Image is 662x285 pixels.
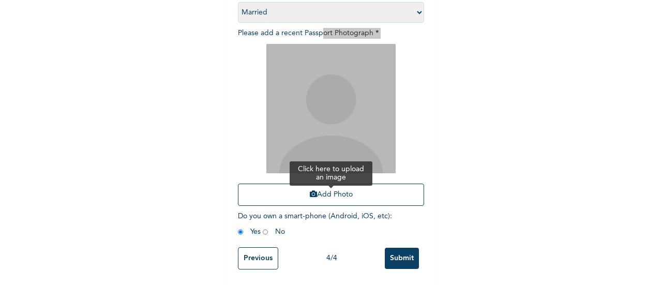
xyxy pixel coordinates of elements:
img: Crop [266,44,396,173]
input: Submit [385,248,419,269]
span: Please add a recent Passport Photograph [238,29,424,211]
button: Add Photo [238,184,424,206]
input: Previous [238,247,278,269]
span: Do you own a smart-phone (Android, iOS, etc) : Yes No [238,213,392,235]
div: 4 / 4 [278,253,385,264]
